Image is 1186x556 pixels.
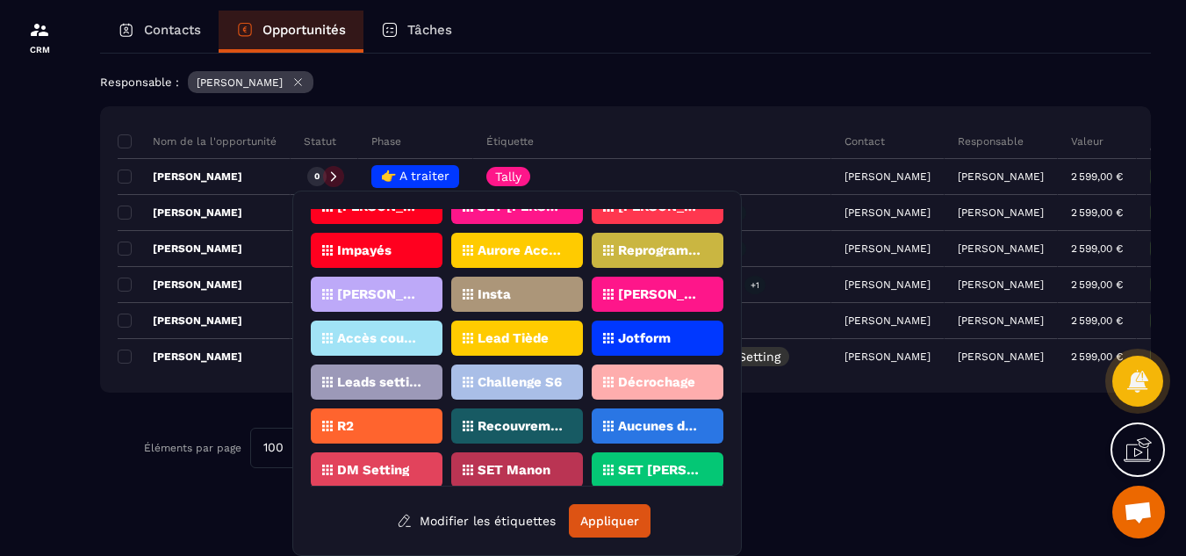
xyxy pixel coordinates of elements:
[118,134,277,148] p: Nom de la l'opportunité
[958,242,1044,255] p: [PERSON_NAME]
[1071,278,1123,291] p: 2 599,00 €
[569,504,651,538] button: Appliquer
[197,76,283,89] p: [PERSON_NAME]
[1112,486,1165,538] div: Ouvrir le chat
[478,332,549,344] p: Lead Tiède
[705,350,780,363] p: Lead Setting
[100,11,219,53] a: Contacts
[337,244,392,256] p: Impayés
[118,242,242,256] p: [PERSON_NAME]
[219,11,363,53] a: Opportunités
[381,169,449,183] span: 👉 A traiter
[958,134,1024,148] p: Responsable
[337,464,409,476] p: DM Setting
[262,22,346,38] p: Opportunités
[144,22,201,38] p: Contacts
[958,206,1044,219] p: [PERSON_NAME]
[618,288,703,300] p: [PERSON_NAME]. 1:1 6m 3app.
[29,19,50,40] img: formation
[304,134,336,148] p: Statut
[478,288,511,300] p: Insta
[4,45,75,54] p: CRM
[371,134,401,148] p: Phase
[337,288,422,300] p: [PERSON_NAME]. 1:1 6m 3 app
[1071,206,1123,219] p: 2 599,00 €
[478,420,563,432] p: Recouvrement
[118,314,242,328] p: [PERSON_NAME]
[618,464,703,476] p: SET [PERSON_NAME]
[478,244,563,256] p: Aurore Acc. 1:1 6m 3app.
[100,76,179,89] p: Responsable :
[290,438,305,458] input: Search for option
[1071,134,1103,148] p: Valeur
[478,464,550,476] p: SET Manon
[337,376,422,388] p: Leads setting
[337,420,354,432] p: R2
[744,276,766,294] p: +1
[845,134,885,148] p: Contact
[118,170,242,184] p: [PERSON_NAME]
[1071,170,1123,183] p: 2 599,00 €
[478,376,562,388] p: Challenge S6
[407,22,452,38] p: Tâches
[257,438,290,458] span: 100
[618,332,671,344] p: Jotform
[1071,314,1123,327] p: 2 599,00 €
[1071,350,1123,363] p: 2 599,00 €
[1071,242,1123,255] p: 2 599,00 €
[486,134,534,148] p: Étiquette
[618,376,695,388] p: Décrochage
[618,244,703,256] p: Reprogrammé
[495,170,521,183] p: Tally
[363,11,470,53] a: Tâches
[618,420,703,432] p: Aucunes données
[384,505,569,537] button: Modifier les étiquettes
[118,278,242,292] p: [PERSON_NAME]
[118,350,242,364] p: [PERSON_NAME]
[958,350,1044,363] p: [PERSON_NAME]
[958,314,1044,327] p: [PERSON_NAME]
[314,170,320,183] p: 0
[144,442,241,454] p: Éléments par page
[118,206,242,220] p: [PERSON_NAME]
[958,278,1044,291] p: [PERSON_NAME]
[250,428,329,468] div: Search for option
[4,6,75,68] a: formationformationCRM
[337,332,422,344] p: Accès coupés ✖️
[958,170,1044,183] p: [PERSON_NAME]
